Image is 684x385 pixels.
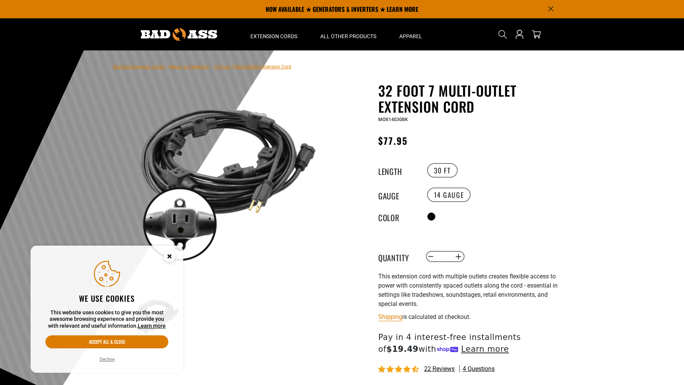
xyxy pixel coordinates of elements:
span: › [211,64,213,70]
span: › [166,64,168,70]
label: Quantity [378,252,416,262]
span: 4.73 stars [378,366,420,373]
a: Shipping [378,313,402,320]
label: 30 FT [427,163,458,178]
summary: Search [497,28,509,40]
span: 4 questions [463,365,495,373]
span: Extension Cords [250,33,297,40]
a: Learn more [138,323,166,329]
div: is calculated at checkout. [378,312,565,322]
legend: Gauge [378,190,416,200]
nav: breadcrumbs [113,62,291,71]
legend: Color [378,212,416,222]
span: 32 Foot 7 Multi-Outlet Extension Cord [214,64,291,70]
summary: Apparel [388,18,434,50]
img: Bad Ass Extension Cords [141,28,217,41]
summary: Extension Cords [239,18,309,50]
button: Accept all & close [45,335,168,348]
a: Return to Collection [169,64,210,70]
h2: We use cookies [45,293,168,303]
button: Decline [97,356,117,363]
span: 22 reviews [424,365,455,372]
legend: Length [378,165,416,175]
summary: All Other Products [309,18,388,50]
p: This website uses cookies to give you the most awesome browsing experience and provide you with r... [45,309,168,330]
label: 14 Gauge [427,188,471,202]
img: black [136,84,319,268]
aside: Cookie Consent [31,246,183,373]
span: $77.95 [378,134,408,147]
span: All Other Products [320,33,376,40]
h1: 32 Foot 7 Multi-Outlet Extension Cord [378,82,565,115]
span: This extension cord with multiple outlets creates flexible access to power with consistently spac... [378,273,558,307]
span: Apparel [399,33,422,40]
span: MOX14030BK [378,117,408,122]
a: Bad Ass Extension Cords [113,64,165,70]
